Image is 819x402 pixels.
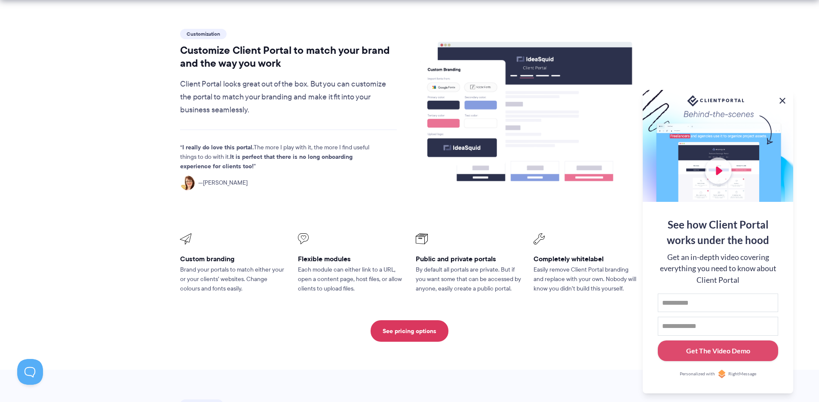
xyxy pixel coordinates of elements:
p: Each module can either link to a URL, open a content page, host files, or allow clients to upload... [298,265,404,294]
button: Get The Video Demo [658,340,778,362]
span: Customization [180,29,227,39]
h3: Completely whitelabel [534,254,639,263]
iframe: Toggle Customer Support [17,359,43,385]
strong: I really do love this portal. [182,142,254,152]
div: See how Client Portal works under the hood [658,217,778,248]
h3: Flexible modules [298,254,404,263]
a: See pricing options [371,320,448,342]
div: Get an in-depth video covering everything you need to know about Client Portal [658,252,778,286]
span: Personalized with [680,371,715,377]
img: Personalized with RightMessage [718,370,726,378]
p: The more I play with it, the more I find useful things to do with it. [180,143,382,171]
h3: Public and private portals [416,254,521,263]
a: Personalized withRightMessage [658,370,778,378]
p: Brand your portals to match either your or your clients’ websites. Change colours and fonts easily. [180,265,286,294]
p: Easily remove Client Portal branding and replace with your own. Nobody will know you didn’t build... [534,265,639,294]
h2: Customize Client Portal to match your brand and the way you work [180,44,397,70]
strong: It is perfect that there is no long onboarding experience for clients too! [180,152,353,171]
h3: Custom branding [180,254,286,263]
p: Client Portal looks great out of the box. But you can customize the portal to match your branding... [180,78,397,117]
div: Get The Video Demo [686,346,750,356]
span: RightMessage [728,371,756,377]
span: [PERSON_NAME] [198,178,248,188]
p: By default all portals are private. But if you want some that can be accessed by anyone, easily c... [416,265,521,294]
